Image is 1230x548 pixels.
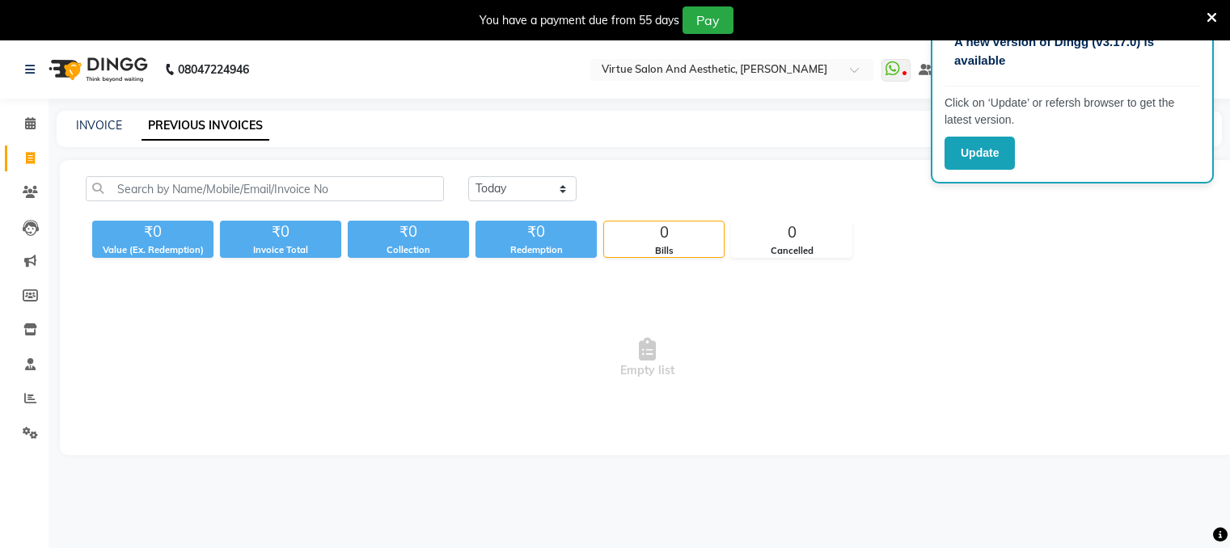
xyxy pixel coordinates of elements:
div: ₹0 [92,221,213,243]
input: Search by Name/Mobile/Email/Invoice No [86,176,444,201]
button: Pay [683,6,733,34]
span: Empty list [86,277,1208,439]
div: 0 [604,221,724,244]
div: Value (Ex. Redemption) [92,243,213,257]
div: ₹0 [220,221,341,243]
a: PREVIOUS INVOICES [142,112,269,141]
div: Invoice Total [220,243,341,257]
b: 08047224946 [178,47,249,92]
div: Cancelled [732,244,852,258]
div: You have a payment due from 55 days [480,12,679,29]
div: Redemption [476,243,597,257]
div: Bills [604,244,724,258]
p: A new version of Dingg (v3.17.0) is available [954,33,1190,70]
div: ₹0 [476,221,597,243]
a: INVOICE [76,118,122,133]
img: logo [41,47,152,92]
div: ₹0 [348,221,469,243]
button: Update [945,137,1015,170]
div: Collection [348,243,469,257]
div: 0 [732,221,852,244]
p: Click on ‘Update’ or refersh browser to get the latest version. [945,95,1200,129]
